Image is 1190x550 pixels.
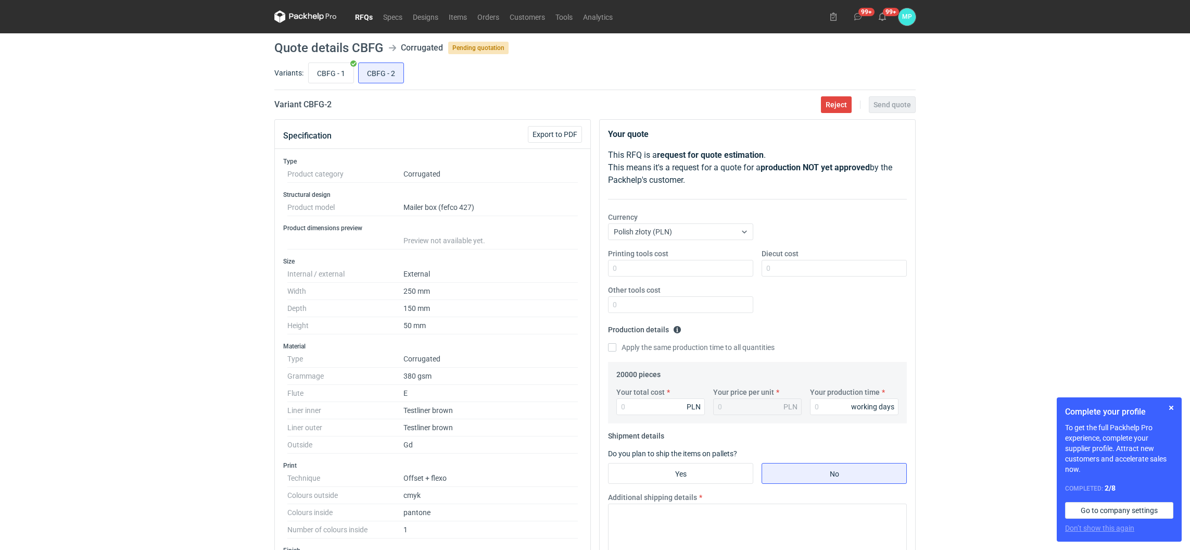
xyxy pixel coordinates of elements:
[403,385,578,402] dd: E
[287,199,403,216] dt: Product model
[403,402,578,419] dd: Testliner brown
[274,68,303,78] label: Variants:
[1065,523,1134,533] button: Don’t show this again
[403,436,578,454] dd: Gd
[504,10,550,23] a: Customers
[283,257,582,266] h3: Size
[1105,484,1116,492] strong: 2 / 8
[1065,483,1173,494] div: Completed:
[403,368,578,385] dd: 380 gsm
[713,387,774,397] label: Your price per unit
[283,224,582,232] h3: Product dimensions preview
[657,150,764,160] strong: request for quote estimation
[350,10,378,23] a: RFQs
[403,521,578,539] dd: 1
[287,385,403,402] dt: Flute
[287,166,403,183] dt: Product category
[616,366,661,379] legend: 20000 pieces
[608,212,638,222] label: Currency
[578,10,618,23] a: Analytics
[403,419,578,436] dd: Testliner brown
[444,10,472,23] a: Items
[810,398,898,415] input: 0
[403,236,485,245] span: Preview not available yet.
[762,248,799,259] label: Diecut cost
[869,96,916,113] button: Send quote
[826,101,847,108] span: Reject
[287,317,403,334] dt: Height
[274,98,332,111] h2: Variant CBFG - 2
[608,342,775,353] label: Apply the same production time to all quantities
[287,521,403,539] dt: Number of colours inside
[1065,422,1173,474] p: To get the full Packhelp Pro experience, complete your supplier profile. Attract new customers an...
[287,419,403,436] dt: Liner outer
[762,260,907,277] input: 0
[533,131,577,138] span: Export to PDF
[1065,502,1173,519] a: Go to company settings
[403,487,578,504] dd: cmyk
[283,461,582,470] h3: Print
[851,402,894,412] div: working days
[401,42,443,54] div: Corrugated
[608,296,753,313] input: 0
[274,42,383,54] h1: Quote details CBFG
[608,285,661,295] label: Other tools cost
[608,149,907,186] p: This RFQ is a . This means it's a request for a quote for a by the Packhelp's customer.
[873,101,911,108] span: Send quote
[403,166,578,183] dd: Corrugated
[287,504,403,521] dt: Colours inside
[283,123,332,148] button: Specification
[850,8,866,25] button: 99+
[448,42,509,54] span: Pending quotation
[472,10,504,23] a: Orders
[608,428,664,440] legend: Shipment details
[408,10,444,23] a: Designs
[550,10,578,23] a: Tools
[287,351,403,368] dt: Type
[761,162,870,172] strong: production NOT yet approved
[283,191,582,199] h3: Structural design
[810,387,880,397] label: Your production time
[403,317,578,334] dd: 50 mm
[616,387,665,397] label: Your total cost
[287,368,403,385] dt: Grammage
[403,351,578,368] dd: Corrugated
[287,436,403,454] dt: Outside
[783,402,797,412] div: PLN
[608,129,649,139] strong: Your quote
[403,266,578,283] dd: External
[874,8,891,25] button: 99+
[608,492,697,503] label: Additional shipping details
[283,342,582,351] h3: Material
[403,470,578,487] dd: Offset + flexo
[403,504,578,521] dd: pantone
[528,126,582,143] button: Export to PDF
[762,463,907,484] label: No
[403,300,578,317] dd: 150 mm
[821,96,852,113] button: Reject
[1165,402,1178,414] button: Skip for now
[287,266,403,283] dt: Internal / external
[614,228,672,236] span: Polish złoty (PLN)
[358,63,404,83] label: CBFG - 2
[287,283,403,300] dt: Width
[287,487,403,504] dt: Colours outside
[283,157,582,166] h3: Type
[287,300,403,317] dt: Depth
[608,449,737,458] label: Do you plan to ship the items on pallets?
[608,260,753,277] input: 0
[274,10,337,23] svg: Packhelp Pro
[308,63,354,83] label: CBFG - 1
[608,321,681,334] legend: Production details
[687,402,701,412] div: PLN
[287,402,403,419] dt: Liner inner
[403,283,578,300] dd: 250 mm
[616,398,705,415] input: 0
[898,8,916,26] button: MP
[378,10,408,23] a: Specs
[608,248,668,259] label: Printing tools cost
[1065,406,1173,418] h1: Complete your profile
[403,199,578,216] dd: Mailer box (fefco 427)
[608,463,753,484] label: Yes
